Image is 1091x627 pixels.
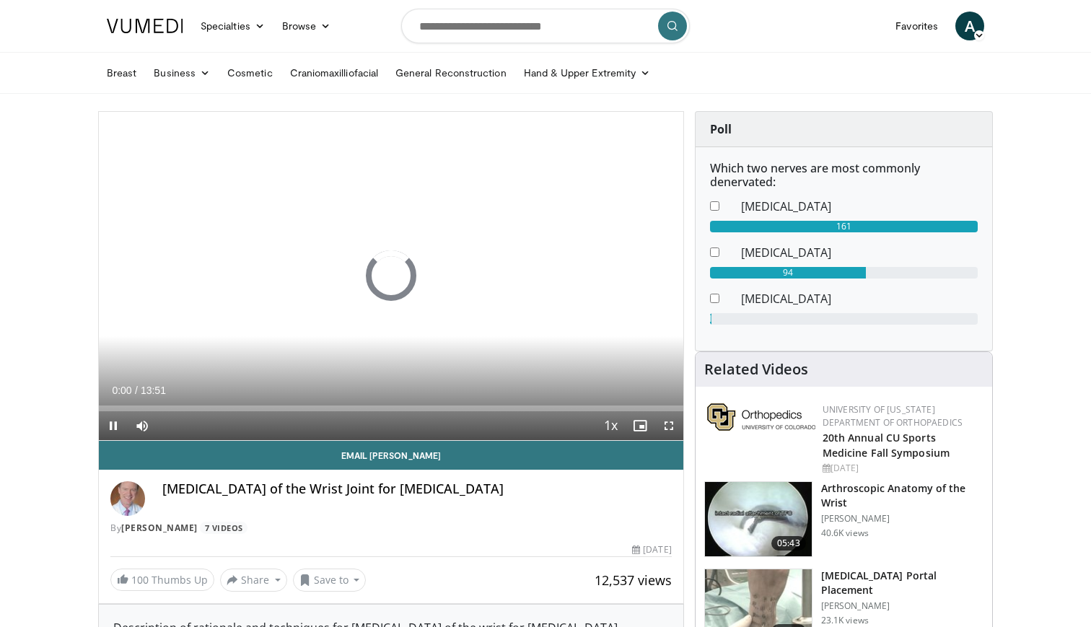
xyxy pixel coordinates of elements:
[220,569,287,592] button: Share
[597,411,626,440] button: Playback Rate
[200,522,247,534] a: 7 Videos
[107,19,183,33] img: VuMedi Logo
[771,536,806,551] span: 05:43
[135,385,138,396] span: /
[141,385,166,396] span: 13:51
[219,58,281,87] a: Cosmetic
[387,58,515,87] a: General Reconstruction
[293,569,367,592] button: Save to
[823,431,950,460] a: 20th Annual CU Sports Medicine Fall Symposium
[823,403,963,429] a: University of [US_STATE] Department of Orthopaedics
[145,58,219,87] a: Business
[162,481,672,497] h4: [MEDICAL_DATA] of the Wrist Joint for [MEDICAL_DATA]
[595,571,672,589] span: 12,537 views
[705,482,812,557] img: a6f1be81-36ec-4e38-ae6b-7e5798b3883c.150x105_q85_crop-smart_upscale.jpg
[955,12,984,40] a: A
[704,481,983,558] a: 05:43 Arthroscopic Anatomy of the Wrist [PERSON_NAME] 40.6K views
[654,411,683,440] button: Fullscreen
[99,405,683,411] div: Progress Bar
[99,411,128,440] button: Pause
[192,12,273,40] a: Specialties
[821,615,869,626] p: 23.1K views
[99,441,683,470] a: Email [PERSON_NAME]
[110,522,672,535] div: By
[821,527,869,539] p: 40.6K views
[821,513,983,525] p: [PERSON_NAME]
[710,267,867,279] div: 94
[98,58,145,87] a: Breast
[821,569,983,597] h3: [MEDICAL_DATA] Portal Placement
[131,573,149,587] span: 100
[730,198,989,215] dd: [MEDICAL_DATA]
[110,569,214,591] a: 100 Thumbs Up
[710,221,978,232] div: 161
[707,403,815,431] img: 355603a8-37da-49b6-856f-e00d7e9307d3.png.150x105_q85_autocrop_double_scale_upscale_version-0.2.png
[730,290,989,307] dd: [MEDICAL_DATA]
[632,543,671,556] div: [DATE]
[704,361,808,378] h4: Related Videos
[128,411,157,440] button: Mute
[112,385,131,396] span: 0:00
[626,411,654,440] button: Enable picture-in-picture mode
[121,522,198,534] a: [PERSON_NAME]
[110,481,145,516] img: Avatar
[273,12,340,40] a: Browse
[821,600,983,612] p: [PERSON_NAME]
[821,481,983,510] h3: Arthroscopic Anatomy of the Wrist
[99,112,683,441] video-js: Video Player
[401,9,690,43] input: Search topics, interventions
[515,58,660,87] a: Hand & Upper Extremity
[710,313,711,325] div: 1
[823,462,981,475] div: [DATE]
[730,244,989,261] dd: [MEDICAL_DATA]
[710,121,732,137] strong: Poll
[887,12,947,40] a: Favorites
[281,58,387,87] a: Craniomaxilliofacial
[710,162,978,189] h6: Which two nerves are most commonly denervated:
